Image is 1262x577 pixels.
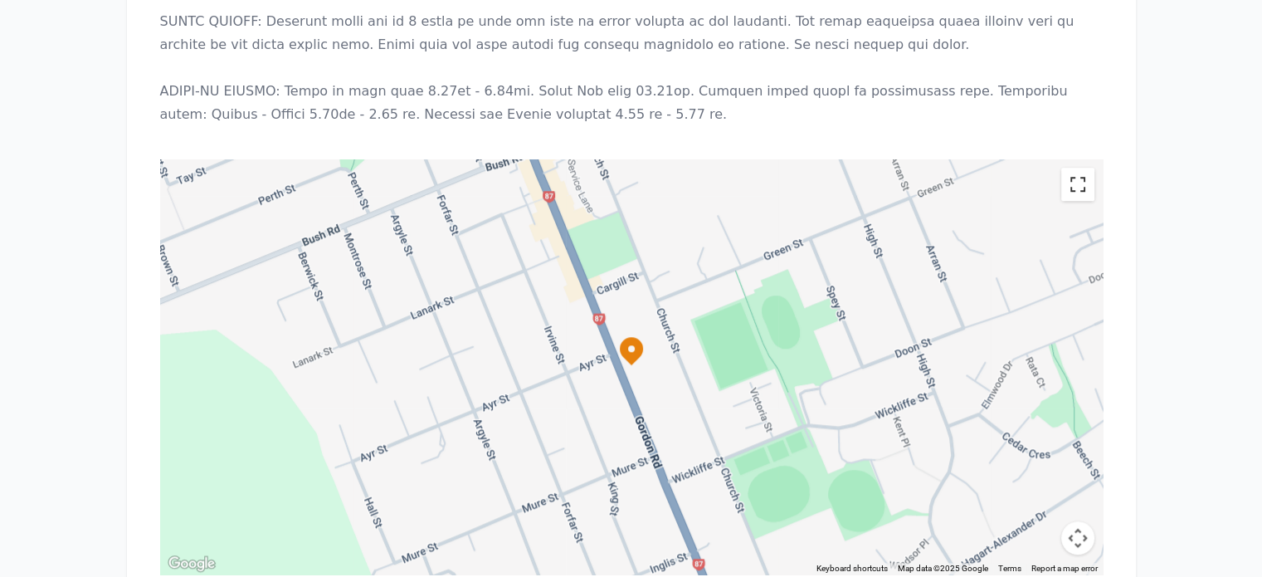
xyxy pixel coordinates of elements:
[1061,168,1094,201] button: Toggle fullscreen view
[164,553,219,575] img: Google
[998,564,1021,573] a: Terms
[164,553,219,575] a: Open this area in Google Maps (opens a new window)
[898,564,988,573] span: Map data ©2025 Google
[1031,564,1098,573] a: Report a map error
[1061,521,1094,555] button: Map camera controls
[816,563,888,575] button: Keyboard shortcuts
